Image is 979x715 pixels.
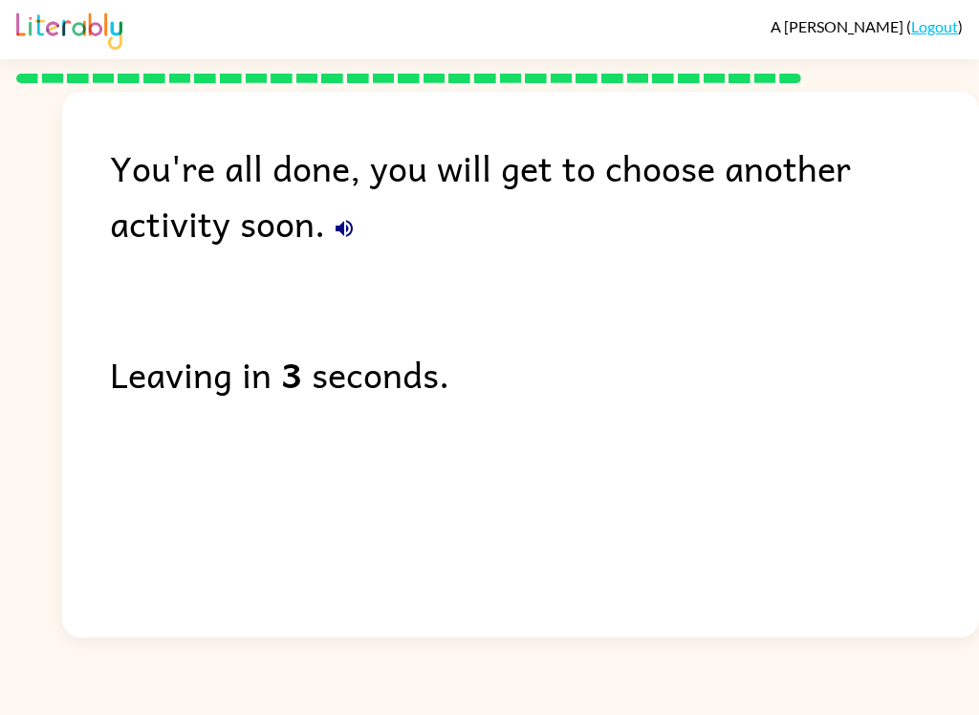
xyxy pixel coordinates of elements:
[771,17,963,35] div: ( )
[16,8,122,50] img: Literably
[110,140,979,250] div: You're all done, you will get to choose another activity soon.
[110,346,979,401] div: Leaving in seconds.
[281,346,302,401] b: 3
[771,17,906,35] span: A [PERSON_NAME]
[911,17,958,35] a: Logout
